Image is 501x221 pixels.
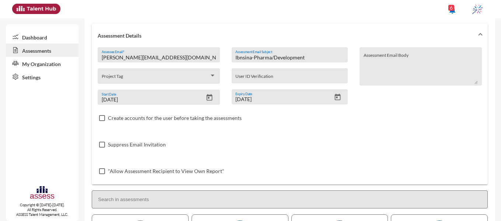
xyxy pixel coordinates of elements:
input: Assessee Email [102,55,216,61]
mat-icon: notifications [448,6,457,14]
span: Create accounts for the user before taking the assessments [108,114,242,122]
input: Assessment Email Subject [235,55,344,61]
p: Copyright © [DATE]-[DATE]. All Rights Reserved. ASSESS Talent Management, LLC. [6,203,78,217]
img: assesscompany-logo.png [29,185,55,201]
a: Settings [6,70,78,83]
input: Search in assessments [92,190,488,208]
span: "Allow Assessment Recipient to View Own Report" [108,167,224,176]
div: Assessment Details [92,47,488,184]
mat-panel-title: Assessment Details [98,32,473,39]
button: Open calendar [331,93,344,101]
a: Dashboard [6,30,78,44]
a: Assessments [6,44,78,57]
button: Open calendar [203,94,216,101]
mat-expansion-panel-header: Assessment Details [92,24,488,47]
a: My Organization [6,57,78,70]
div: 6 [448,5,454,11]
span: Suppress Email Invitation [108,140,166,149]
